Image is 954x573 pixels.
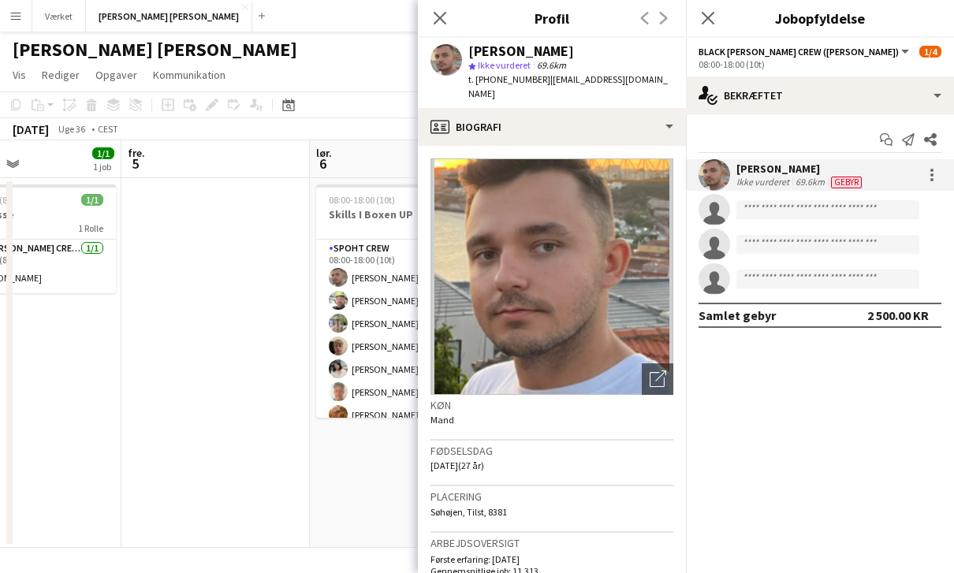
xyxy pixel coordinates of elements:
[316,240,493,499] app-card-role: Spoht Crew10/1008:00-18:00 (10t)[PERSON_NAME][PERSON_NAME][PERSON_NAME][PERSON_NAME][PERSON_NAME]...
[430,506,507,518] span: Søhøjen, Tilst, 8381
[534,59,569,71] span: 69.6km
[153,68,225,82] span: Kommunikation
[867,307,929,323] div: 2 500.00 KR
[478,59,531,71] span: Ikke vurderet
[13,68,26,82] span: Vis
[98,123,118,135] div: CEST
[642,363,673,395] div: Åbn foto pop-in
[89,65,143,85] a: Opgaver
[468,73,668,99] span: | [EMAIL_ADDRESS][DOMAIN_NAME]
[95,68,137,82] span: Opgaver
[13,38,297,61] h1: [PERSON_NAME] [PERSON_NAME]
[52,123,91,135] span: Uge 36
[316,184,493,418] app-job-card: 08:00-18:00 (10t)10/10Skills I Boxen UP1 RolleSpoht Crew10/1008:00-18:00 (10t)[PERSON_NAME][PERSO...
[430,414,454,426] span: Mand
[418,108,686,146] div: Biografi
[430,553,673,565] p: Første erfaring: [DATE]
[736,162,865,176] div: [PERSON_NAME]
[32,1,86,32] button: Værket
[686,8,954,28] h3: Jobopfyldelse
[686,76,954,114] div: Bekræftet
[699,58,941,70] div: 08:00-18:00 (10t)
[125,154,145,173] span: 5
[418,8,686,28] h3: Profil
[314,154,332,173] span: 6
[329,194,395,206] span: 08:00-18:00 (10t)
[316,207,493,221] h3: Skills I Boxen UP
[6,65,32,85] a: Vis
[78,222,103,234] span: 1 Rolle
[86,1,252,32] button: [PERSON_NAME] [PERSON_NAME]
[430,444,673,458] h3: Fødselsdag
[13,121,49,137] div: [DATE]
[430,460,484,471] span: [DATE] (27 år)
[316,146,332,160] span: lør.
[792,176,828,188] div: 69.6km
[92,147,114,159] span: 1/1
[736,176,792,188] div: Ikke vurderet
[93,161,114,173] div: 1 job
[81,194,103,206] span: 1/1
[699,307,776,323] div: Samlet gebyr
[42,68,80,82] span: Rediger
[831,177,862,188] span: Gebyr
[128,146,145,160] span: fre.
[430,158,673,395] img: Mandskabs avatar eller foto
[430,489,673,504] h3: Placering
[828,176,865,188] div: Teamet har forskellige gebyrer end i rollen
[699,46,899,58] span: Black Luna Crew (Danny)
[430,398,673,412] h3: Køn
[35,65,86,85] a: Rediger
[430,536,673,550] h3: Arbejdsoversigt
[699,46,911,58] button: Black [PERSON_NAME] Crew ([PERSON_NAME])
[147,65,232,85] a: Kommunikation
[919,46,941,58] span: 1/4
[468,44,574,58] div: [PERSON_NAME]
[468,73,550,85] span: t. [PHONE_NUMBER]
